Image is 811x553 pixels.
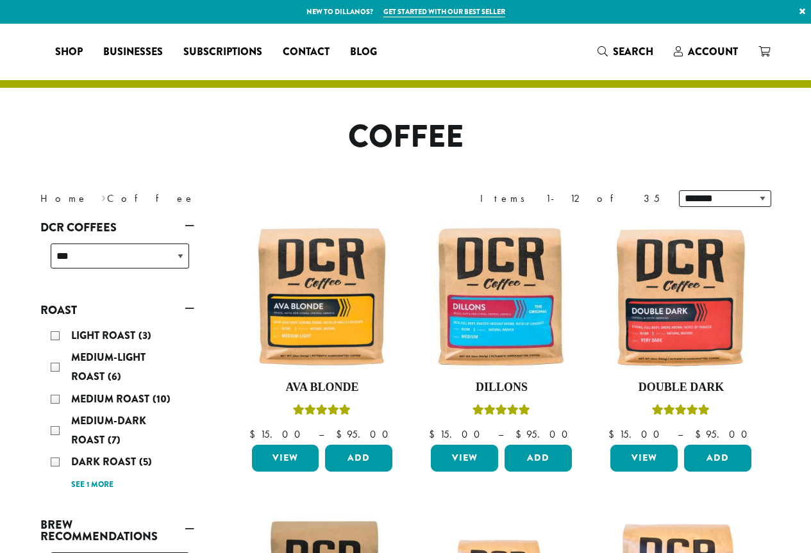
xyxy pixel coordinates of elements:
[55,44,83,60] span: Shop
[505,445,572,472] button: Add
[249,427,306,441] bdi: 15.00
[688,44,738,59] span: Account
[153,392,171,406] span: (10)
[678,427,683,441] span: –
[336,427,394,441] bdi: 95.00
[71,454,139,469] span: Dark Roast
[40,514,194,547] a: Brew Recommendations
[325,445,392,472] button: Add
[695,427,753,441] bdi: 95.00
[472,402,530,422] div: Rated 5.00 out of 5
[248,223,396,370] img: Ava-Blonde-12oz-1-300x300.jpg
[515,427,526,441] span: $
[428,381,575,395] h4: Dillons
[428,223,575,440] a: DillonsRated 5.00 out of 5
[71,350,146,384] span: Medium-Light Roast
[383,6,505,17] a: Get started with our best seller
[431,445,498,472] a: View
[429,427,486,441] bdi: 15.00
[138,328,151,343] span: (3)
[31,119,781,156] h1: Coffee
[40,321,194,499] div: Roast
[249,427,260,441] span: $
[40,217,194,238] a: DCR Coffees
[613,44,653,59] span: Search
[652,402,710,422] div: Rated 4.50 out of 5
[319,427,324,441] span: –
[608,427,619,441] span: $
[40,238,194,284] div: DCR Coffees
[283,44,330,60] span: Contact
[350,44,377,60] span: Blog
[249,223,396,440] a: Ava BlondeRated 5.00 out of 5
[71,413,146,447] span: Medium-Dark Roast
[607,381,755,395] h4: Double Dark
[480,191,660,206] div: Items 1-12 of 35
[428,223,575,370] img: Dillons-12oz-300x300.jpg
[71,328,138,343] span: Light Roast
[249,381,396,395] h4: Ava Blonde
[139,454,152,469] span: (5)
[515,427,574,441] bdi: 95.00
[293,402,351,422] div: Rated 5.00 out of 5
[71,479,113,491] a: See 1 more
[252,445,319,472] a: View
[607,223,755,440] a: Double DarkRated 4.50 out of 5
[40,191,387,206] nav: Breadcrumb
[695,427,706,441] span: $
[498,427,503,441] span: –
[607,223,755,370] img: Double-Dark-12oz-300x300.jpg
[101,186,106,206] span: ›
[684,445,751,472] button: Add
[610,445,678,472] a: View
[183,44,262,60] span: Subscriptions
[108,369,121,384] span: (6)
[429,427,440,441] span: $
[40,299,194,321] a: Roast
[71,392,153,406] span: Medium Roast
[40,192,88,205] a: Home
[103,44,163,60] span: Businesses
[587,41,664,62] a: Search
[608,427,665,441] bdi: 15.00
[336,427,347,441] span: $
[45,42,93,62] a: Shop
[108,433,121,447] span: (7)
